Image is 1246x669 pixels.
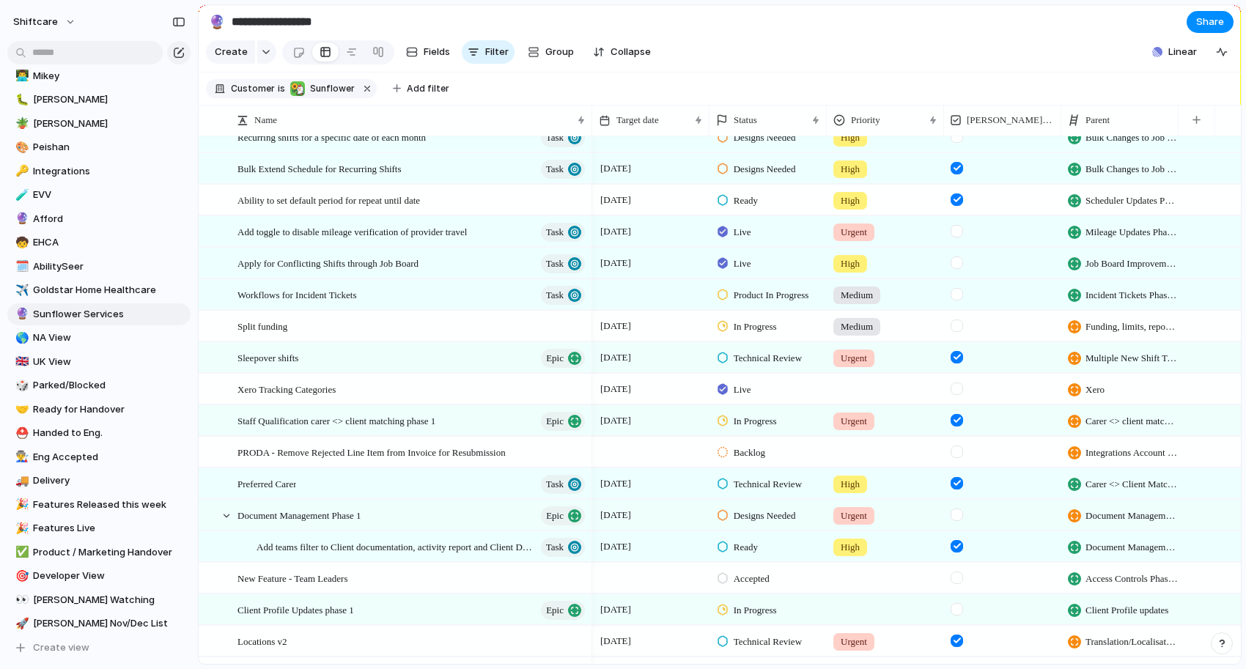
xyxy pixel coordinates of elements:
[734,288,809,303] span: Product In Progress
[546,506,564,526] span: Epic
[611,45,651,59] span: Collapse
[237,191,420,208] span: Ability to set default period for repeat until date
[15,520,26,537] div: 🎉
[15,282,26,299] div: ✈️
[15,67,26,84] div: 👨‍💻
[7,279,191,301] div: ✈️Goldstar Home Healthcare
[597,317,635,335] span: [DATE]
[237,412,435,429] span: Staff Qualification carer <> client matching phase 1
[546,474,564,495] span: Task
[15,353,26,370] div: 🇬🇧
[1196,15,1224,29] span: Share
[257,538,537,555] span: Add teams filter to Client documentation, activity report and Client Document Expiry
[254,113,277,127] span: Name
[734,477,802,492] span: Technical Review
[734,351,802,366] span: Technical Review
[1085,288,1178,303] span: Incident Tickets Phase 3
[7,160,191,182] div: 🔑Integrations
[13,450,28,465] button: 👨‍🏭
[13,92,28,107] button: 🐛
[13,212,28,226] button: 🔮
[1085,130,1178,145] span: Bulk Changes to Job Board - Phase 3
[33,640,89,655] span: Create view
[33,259,185,274] span: AbilitySeer
[7,542,191,563] div: ✅Product / Marketing Handover
[597,538,635,555] span: [DATE]
[15,591,26,608] div: 👀
[13,69,28,84] button: 👨‍💻
[1085,635,1178,649] span: Translation/Localisation
[13,498,28,512] button: 🎉
[546,285,564,306] span: Task
[1085,113,1110,127] span: Parent
[15,330,26,347] div: 🌎
[541,349,585,368] button: Epic
[734,572,770,586] span: Accepted
[15,496,26,513] div: 🎉
[231,82,275,95] span: Customer
[13,283,28,297] button: ✈️
[33,473,185,488] span: Delivery
[7,351,191,373] a: 🇬🇧UK View
[7,10,84,34] button: shiftcare
[546,159,564,180] span: Task
[7,422,191,444] a: ⛑️Handed to Eng.
[541,286,585,305] button: Task
[13,545,28,560] button: ✅
[541,506,585,525] button: Epic
[278,82,285,95] span: is
[15,92,26,108] div: 🐛
[205,10,229,34] button: 🔮
[7,470,191,492] div: 🚚Delivery
[13,473,28,488] button: 🚚
[734,635,802,649] span: Technical Review
[546,222,564,243] span: Task
[209,12,225,32] div: 🔮
[734,509,796,523] span: Designs Needed
[15,568,26,585] div: 🎯
[13,117,28,131] button: 🪴
[237,475,296,492] span: Preferred Carer
[1187,11,1234,33] button: Share
[851,113,880,127] span: Priority
[597,254,635,272] span: [DATE]
[7,399,191,421] a: 🤝Ready for Handover
[7,494,191,516] a: 🎉Features Released this week
[33,69,185,84] span: Mikey
[15,448,26,465] div: 👨‍🏭
[33,330,185,345] span: NA View
[7,517,191,539] a: 🎉Features Live
[15,544,26,561] div: ✅
[15,187,26,204] div: 🧪
[7,303,191,325] a: 🔮Sunflower Services
[33,593,185,607] span: [PERSON_NAME] Watching
[7,565,191,587] a: 🎯Developer View
[33,235,185,250] span: EHCA
[1085,382,1105,397] span: Xero
[7,374,191,396] a: 🎲Parked/Blocked
[15,401,26,418] div: 🤝
[7,446,191,468] a: 👨‍🏭Eng Accepted
[15,473,26,489] div: 🚚
[1085,162,1178,177] span: Bulk Changes to Job Board - Phase 3
[237,380,336,397] span: Xero Tracking Categories
[13,164,28,179] button: 🔑
[597,506,635,524] span: [DATE]
[841,193,860,208] span: High
[734,603,777,618] span: In Progress
[310,82,355,95] span: Sunflower
[13,259,28,274] button: 🗓️
[400,40,456,64] button: Fields
[7,208,191,230] a: 🔮Afford
[7,613,191,635] a: 🚀[PERSON_NAME] Nov/Dec List
[597,349,635,366] span: [DATE]
[541,601,585,620] button: Epic
[841,130,860,145] span: High
[13,15,58,29] span: shiftcare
